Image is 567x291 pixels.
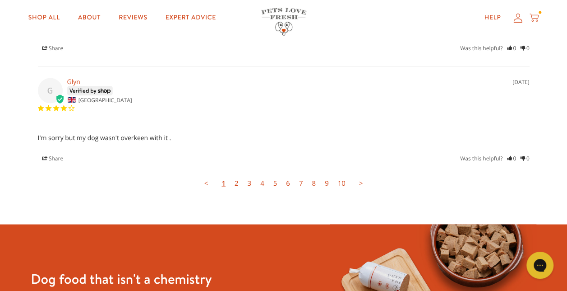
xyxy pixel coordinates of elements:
[460,43,530,52] div: Was this helpful?
[217,174,230,192] a: Page 1
[261,8,306,36] img: Pets Love Fresh
[37,104,75,112] span: 4-Star Rating Review
[38,177,530,189] ul: Reviews Pagination
[333,174,350,192] a: Page 10
[38,133,530,142] p: I'm sorry but my dog wasn't overkeen with it .
[507,43,516,52] i: 0
[521,44,530,52] a: Rate review as not helpful
[38,43,68,52] span: Share
[521,43,530,52] i: 0
[507,44,516,52] a: Rate review as helpful
[521,154,530,163] i: 0
[269,174,282,192] a: Page 5
[521,154,530,162] a: Rate review as not helpful
[512,78,529,86] div: [DATE]
[460,154,530,163] div: Was this helpful?
[256,174,269,192] a: Page 4
[307,174,320,192] a: Page 8
[158,9,223,27] a: Expert Advice
[230,174,243,192] a: Page 2
[507,154,516,163] i: 0
[281,174,295,192] a: Page 6
[71,9,108,27] a: About
[522,249,558,282] iframe: Gorgias live chat messenger
[67,77,80,86] strong: Glyn
[21,9,67,27] a: Shop All
[477,9,508,27] a: Help
[68,97,76,103] img: United Kingdom
[78,96,132,103] span: [GEOGRAPHIC_DATA]
[355,174,368,192] a: Next page
[295,174,308,192] a: Page 7
[67,86,113,95] img: SVG verified by SHOP
[38,153,68,163] span: Share
[507,154,516,162] a: Rate review as helpful
[111,9,154,27] a: Reviews
[38,78,63,103] div: G
[320,174,333,192] a: Page 9
[243,174,256,192] a: Page 3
